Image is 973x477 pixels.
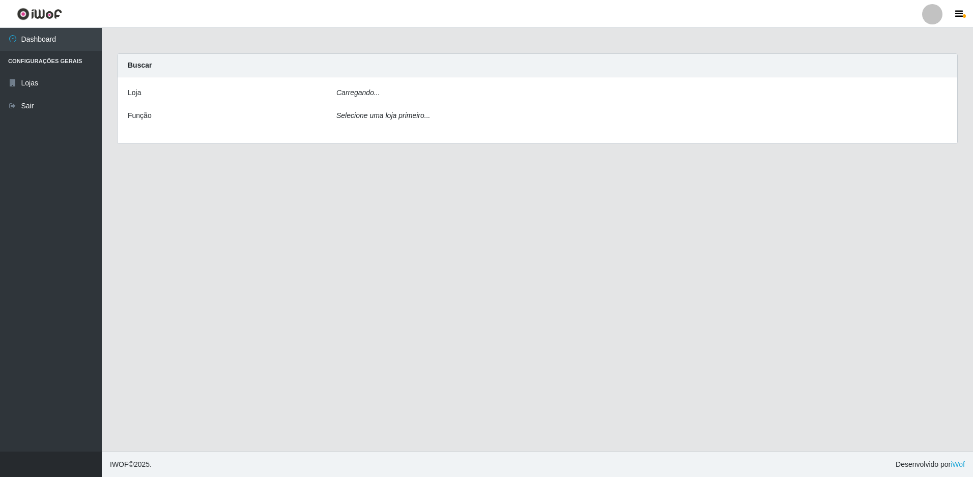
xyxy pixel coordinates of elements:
label: Função [128,110,152,121]
strong: Buscar [128,61,152,69]
i: Selecione uma loja primeiro... [336,111,430,120]
label: Loja [128,87,141,98]
i: Carregando... [336,88,380,97]
img: CoreUI Logo [17,8,62,20]
span: IWOF [110,460,129,468]
span: Desenvolvido por [896,459,965,470]
span: © 2025 . [110,459,152,470]
a: iWof [951,460,965,468]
